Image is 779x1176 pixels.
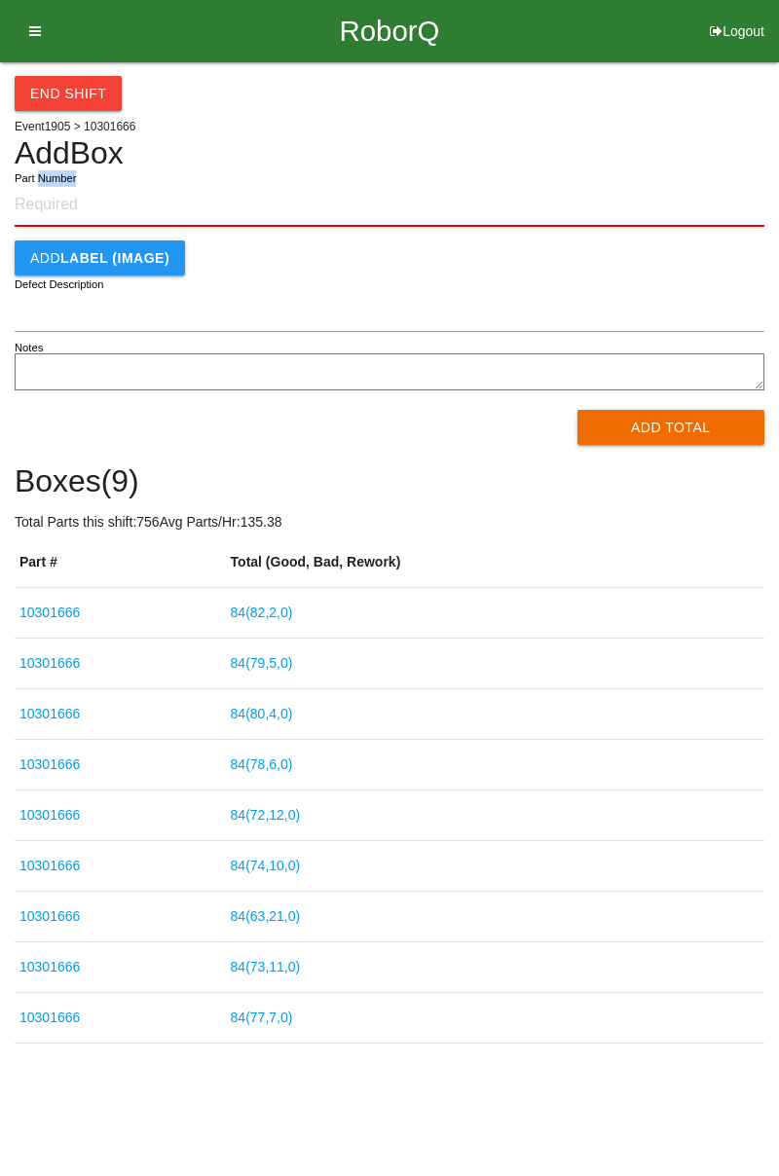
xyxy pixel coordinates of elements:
[231,706,293,721] a: 84(80,4,0)
[231,858,301,873] a: 84(74,10,0)
[15,512,764,533] p: Total Parts this shift: 756 Avg Parts/Hr: 135.38
[15,340,43,356] label: Notes
[15,136,764,170] h4: Add Box
[231,807,301,823] a: 84(72,12,0)
[19,605,80,620] a: 10301666
[19,1010,80,1025] a: 10301666
[19,706,80,721] a: 10301666
[60,250,169,266] b: LABEL (IMAGE)
[15,464,764,498] h4: Boxes ( 9 )
[15,76,122,111] button: End Shift
[15,537,226,588] th: Part #
[19,655,80,671] a: 10301666
[19,959,80,974] a: 10301666
[231,959,301,974] a: 84(73,11,0)
[226,537,764,588] th: Total (Good, Bad, Rework)
[15,120,135,133] span: Event 1905 > 10301666
[231,605,293,620] a: 84(82,2,0)
[15,170,76,187] label: Part Number
[577,410,765,445] button: Add Total
[231,655,293,671] a: 84(79,5,0)
[19,858,80,873] a: 10301666
[231,756,293,772] a: 84(78,6,0)
[15,240,185,276] button: AddLABEL (IMAGE)
[19,807,80,823] a: 10301666
[15,276,104,293] label: Defect Description
[19,908,80,924] a: 10301666
[231,908,301,924] a: 84(63,21,0)
[19,756,80,772] a: 10301666
[231,1010,293,1025] a: 84(77,7,0)
[15,184,764,227] input: Required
